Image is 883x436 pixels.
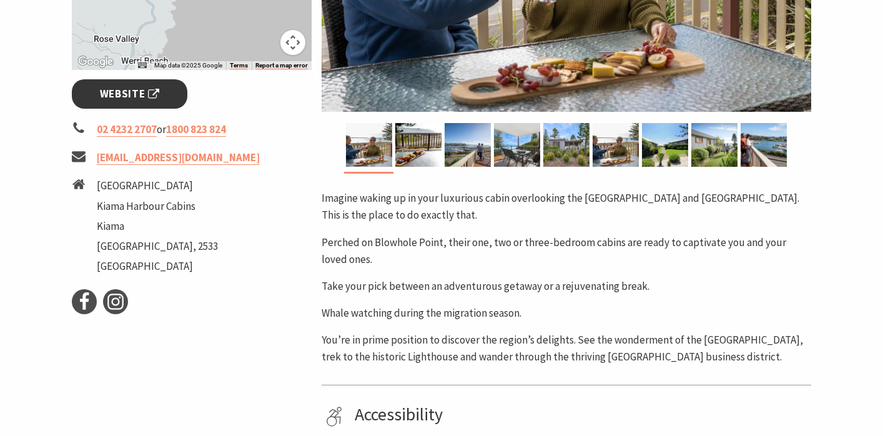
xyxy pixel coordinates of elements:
p: You’re in prime position to discover the region’s delights. See the wonderment of the [GEOGRAPHIC... [322,332,811,365]
a: Terms (opens in new tab) [230,62,248,69]
p: Perched on Blowhole Point, their one, two or three-bedroom cabins are ready to captivate you and ... [322,234,811,268]
img: Private balcony, ocean views [494,123,540,167]
a: 02 4232 2707 [97,122,157,137]
a: [EMAIL_ADDRESS][DOMAIN_NAME] [97,151,260,165]
button: Map camera controls [280,30,305,55]
h4: Accessibility [355,404,807,425]
a: Open this area in Google Maps (opens a new window) [75,54,116,70]
a: Report a map error [255,62,308,69]
img: Deck ocean view [395,123,441,167]
img: Large deck harbour [445,123,491,167]
p: Take your pick between an adventurous getaway or a rejuvenating break. [322,278,811,295]
img: Large deck, harbour views, couple [741,123,787,167]
img: Side cabin [691,123,737,167]
a: Website [72,79,187,109]
li: Kiama [97,218,218,235]
img: Google [75,54,116,70]
img: Couple toast [593,123,639,167]
li: [GEOGRAPHIC_DATA] [97,258,218,275]
img: Couple toast [346,123,392,167]
a: 1800 823 824 [166,122,226,137]
button: Keyboard shortcuts [138,61,147,70]
span: Website [100,86,160,102]
li: [GEOGRAPHIC_DATA] [97,177,218,194]
li: Kiama Harbour Cabins [97,198,218,215]
img: Kiama Harbour Cabins [642,123,688,167]
li: or [72,121,312,138]
p: Imagine waking up in your luxurious cabin overlooking the [GEOGRAPHIC_DATA] and [GEOGRAPHIC_DATA]... [322,190,811,224]
span: Map data ©2025 Google [154,62,222,69]
li: [GEOGRAPHIC_DATA], 2533 [97,238,218,255]
img: Exterior at Kiama Harbour Cabins [543,123,589,167]
p: Whale watching during the migration season. [322,305,811,322]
